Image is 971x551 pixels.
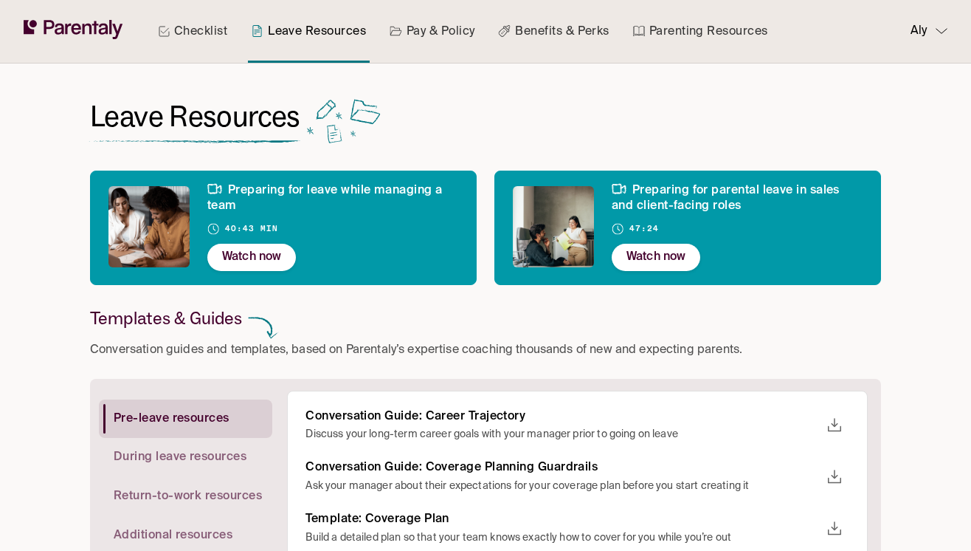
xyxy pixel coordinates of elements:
h6: Preparing for parental leave in sales and client-facing roles [612,183,863,214]
h6: 47:24 [629,222,659,236]
span: Resources [169,98,300,134]
button: download [820,514,849,544]
h1: Leave [90,99,300,135]
p: Watch now [222,247,281,267]
p: Conversation guides and templates, based on Parentaly’s expertise coaching thousands of new and e... [90,340,742,360]
button: Watch now [612,244,700,271]
h6: Template: Coverage Plan [305,512,820,527]
h6: Conversation Guide: Coverage Planning Guardrails [305,460,820,476]
p: Aly [910,21,927,41]
button: download [820,411,849,440]
button: Watch now [207,244,296,271]
span: Return-to-work resources [114,489,262,504]
h6: Conversation Guide: Career Trajectory [305,409,820,425]
p: Watch now [626,247,685,267]
p: Discuss your long-term career goals with your manager prior to going on leave [305,427,820,442]
span: During leave resources [114,450,246,465]
h6: 40:43 min [225,222,278,236]
a: Preparing for leave while managing a team40:43 minWatch now [90,171,477,260]
span: Additional resources [114,528,232,544]
h6: Templates & Guides [90,307,242,329]
a: Preparing for parental leave in sales and client-facing roles47:24Watch now [494,171,881,260]
p: Ask your manager about their expectations for your coverage plan before you start creating it [305,479,820,494]
p: Build a detailed plan so that your team knows exactly how to cover for you while you’re out [305,530,820,546]
h6: Preparing for leave while managing a team [207,183,458,214]
button: download [820,462,849,492]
